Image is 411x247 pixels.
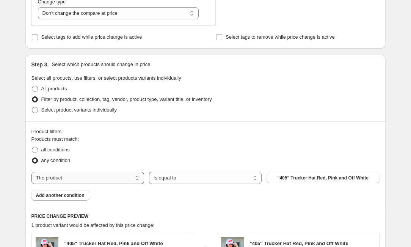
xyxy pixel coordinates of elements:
[64,241,163,246] span: "405" Trucker Hat Red, Pink and Off White
[41,86,67,91] span: All products
[41,107,117,113] span: Select product variants individually
[226,34,335,40] span: Select tags to remove while price change is active
[31,190,89,201] button: Add another condition
[267,173,379,183] button: "405" Trucker Hat Red, Pink and Off White
[31,136,79,142] span: Products must match:
[31,128,380,135] div: Product filters
[31,213,380,219] h6: PRICE CHANGE PREVIEW
[31,61,49,68] h2: Step 3.
[52,61,150,68] p: Select which products should change in price
[278,175,369,181] span: "405" Trucker Hat Red, Pink and Off White
[41,34,142,40] span: Select tags to add while price change is active
[31,75,181,81] span: Select all products, use filters, or select products variants individually
[41,157,71,163] span: any condition
[250,241,348,246] span: "405" Trucker Hat Red, Pink and Off White
[41,96,212,102] span: Filter by product, collection, tag, vendor, product type, variant title, or inventory
[36,192,85,198] span: Add another condition
[31,222,155,228] span: 1 product variant would be affected by this price change:
[41,147,70,153] span: all conditions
